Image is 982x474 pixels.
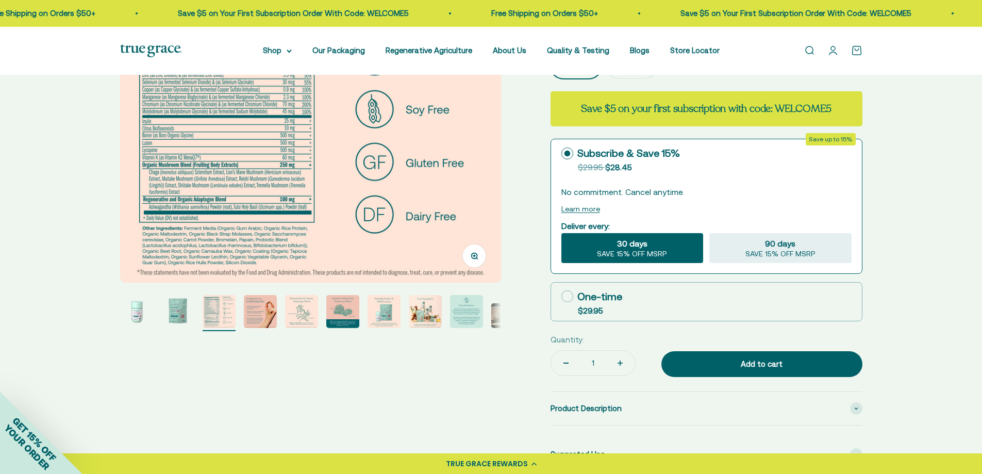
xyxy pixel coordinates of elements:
img: Daily Multivitamin for Immune Support, Energy, Daily Balance, and Healthy Bone Support* Vitamin A... [120,295,153,328]
div: TRUE GRACE REWARDS [446,459,528,469]
button: Go to item 6 [326,295,359,331]
a: Our Packaging [312,46,365,55]
a: About Us [493,46,526,55]
strong: Save $5 on your first subscription with code: WELCOME5 [581,102,831,116]
img: Fruiting Body Vegan Soy Free Gluten Free Dairy Free [203,295,236,328]
label: Quantity: [551,334,584,346]
p: Save $5 on Your First Subscription Order With Code: WELCOME5 [675,7,906,20]
button: Go to item 1 [120,295,153,331]
button: Go to item 5 [285,295,318,331]
button: Go to item 10 [491,303,524,331]
button: Go to item 4 [244,295,277,331]
button: Decrease quantity [551,351,581,375]
button: Go to item 8 [409,295,442,331]
a: Free Shipping on Orders $50+ [486,9,593,18]
a: Store Locator [670,46,720,55]
a: Blogs [630,46,650,55]
button: Increase quantity [605,351,635,375]
summary: Shop [263,44,292,57]
span: Suggested Use [551,448,605,461]
img: - 1200IU of Vitamin D3 from lichen and 60 mcg of Vitamin K2 from Mena-Q7 - Regenerative & organic... [244,295,277,328]
button: Go to item 2 [161,295,194,331]
a: Regenerative Agriculture [386,46,472,55]
p: Save $5 on Your First Subscription Order With Code: WELCOME5 [173,7,404,20]
button: Go to item 3 [203,295,236,331]
img: Daily Multivitamin for Immune Support, Energy, Daily Balance, and Healthy Bone Support* - Vitamin... [161,295,194,328]
a: Quality & Testing [547,46,609,55]
summary: Suggested Use [551,438,862,471]
span: YOUR ORDER [2,422,52,472]
button: Go to item 9 [450,295,483,331]
span: Product Description [551,402,622,415]
button: Go to item 7 [368,295,401,331]
summary: Product Description [551,392,862,425]
button: Add to cart [661,351,862,377]
img: Reishi supports healthy aging. Lion's Mane for brain, nerve, and cognitive support. Maitake suppo... [326,295,359,328]
span: GET 15% OFF [10,415,58,463]
img: Our full product line provides a robust and comprehensive offering for a true foundation of healt... [409,295,442,328]
div: Add to cart [682,358,842,370]
img: Holy Basil and Ashwagandha are Ayurvedic herbs known as "adaptogens." They support overall health... [285,295,318,328]
img: When you opt out for our refill pouches instead of buying a whole new bottle every time you buy s... [368,295,401,328]
img: Every lot of True Grace supplements undergoes extensive third-party testing. Regulation says we d... [450,295,483,328]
